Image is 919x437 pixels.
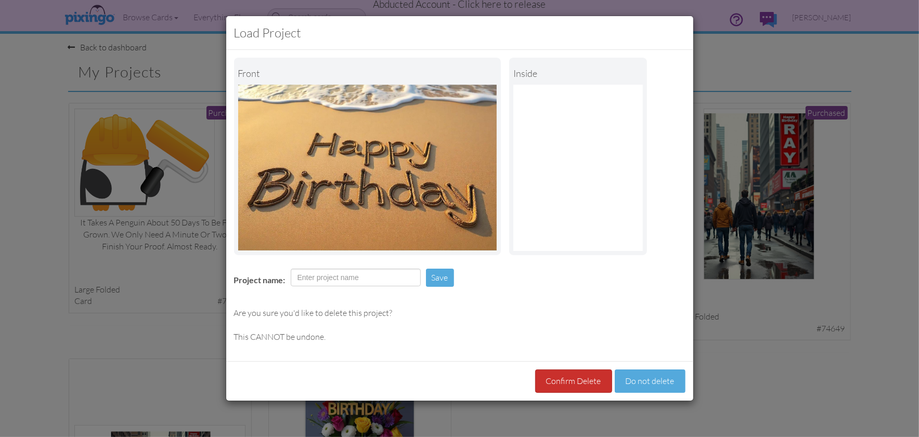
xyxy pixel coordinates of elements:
img: Portrait Image [513,85,643,251]
h3: Load Project [234,24,685,42]
button: Save [426,269,454,287]
div: inside [513,62,643,85]
button: Do not delete [615,369,685,393]
div: Are you sure you'd like to delete this project? This CANNOT be undone. [234,307,685,343]
label: Project name: [234,274,286,286]
input: Enter project name [291,269,421,286]
div: Front [238,62,497,85]
img: Landscape Image [238,85,497,251]
button: Confirm Delete [535,369,612,393]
